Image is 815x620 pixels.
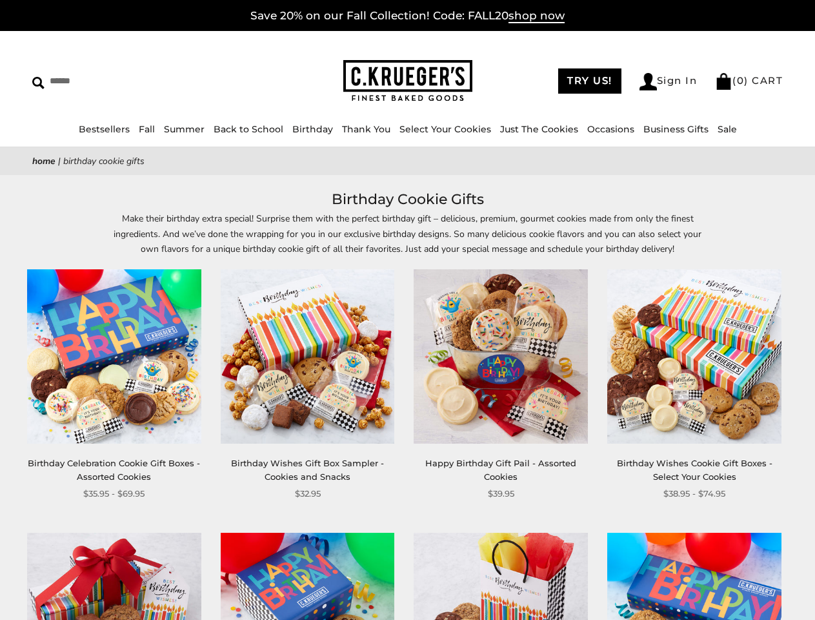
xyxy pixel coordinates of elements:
a: Sign In [639,73,698,90]
a: Save 20% on our Fall Collection! Code: FALL20shop now [250,9,565,23]
p: Make their birthday extra special! Surprise them with the perfect birthday gift – delicious, prem... [111,211,705,256]
img: Birthday Celebration Cookie Gift Boxes - Assorted Cookies [27,269,201,444]
a: Summer [164,123,205,135]
h1: Birthday Cookie Gifts [52,188,763,211]
span: shop now [508,9,565,23]
a: Occasions [587,123,634,135]
span: $35.95 - $69.95 [83,487,145,501]
a: Birthday Wishes Gift Box Sampler - Cookies and Snacks [231,458,384,482]
nav: breadcrumbs [32,154,783,169]
a: Sale [718,123,737,135]
a: (0) CART [715,74,783,87]
img: Bag [715,73,732,90]
a: Bestsellers [79,123,130,135]
a: Home [32,155,55,167]
span: 0 [737,74,745,87]
a: Thank You [342,123,390,135]
img: Account [639,73,657,90]
a: Birthday Wishes Cookie Gift Boxes - Select Your Cookies [617,458,772,482]
a: Select Your Cookies [399,123,491,135]
a: Just The Cookies [500,123,578,135]
input: Search [32,71,204,91]
a: Back to School [214,123,283,135]
img: C.KRUEGER'S [343,60,472,102]
a: Birthday Celebration Cookie Gift Boxes - Assorted Cookies [28,458,200,482]
img: Birthday Wishes Gift Box Sampler - Cookies and Snacks [221,269,395,444]
img: Happy Birthday Gift Pail - Assorted Cookies [414,269,588,444]
img: Search [32,77,45,89]
a: Fall [139,123,155,135]
span: $38.95 - $74.95 [663,487,725,501]
a: TRY US! [558,68,621,94]
a: Birthday [292,123,333,135]
span: $39.95 [488,487,514,501]
span: Birthday Cookie Gifts [63,155,145,167]
span: | [58,155,61,167]
a: Business Gifts [643,123,709,135]
span: $32.95 [295,487,321,501]
a: Happy Birthday Gift Pail - Assorted Cookies [425,458,576,482]
img: Birthday Wishes Cookie Gift Boxes - Select Your Cookies [607,269,781,444]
